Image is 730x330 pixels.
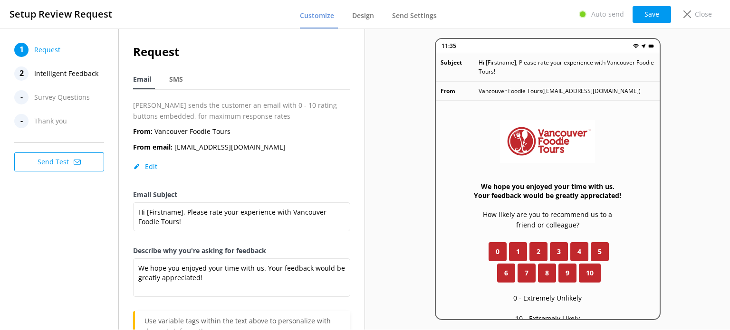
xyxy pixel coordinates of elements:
button: Send Test [14,152,104,171]
span: 10 [586,268,594,278]
p: Vancouver Foodie Tours [133,126,231,137]
span: 4 [577,246,581,257]
img: near-me.png [641,43,646,49]
span: 9 [566,268,569,278]
h3: We hope you enjoyed your time with us. Your feedback would be greatly appreciated! [474,182,622,200]
span: Intelligent Feedback [34,66,98,81]
span: Request [34,43,60,57]
button: Save [633,6,671,23]
span: SMS [169,75,183,84]
span: Email [133,75,151,84]
label: Describe why you're asking for feedback [133,245,350,256]
h2: Request [133,43,350,61]
p: [PERSON_NAME] sends the customer an email with 0 - 10 rating buttons embedded, for maximum respon... [133,100,350,122]
p: 0 - Extremely Unlikely [513,293,582,303]
span: Customize [300,11,334,20]
span: Survey Questions [34,90,90,104]
div: 1 [14,43,29,57]
p: Vancouver Foodie Tours ( [EMAIL_ADDRESS][DOMAIN_NAME] ) [479,86,641,95]
img: wifi.png [633,43,639,49]
span: Send Settings [392,11,437,20]
b: From email: [133,142,173,151]
div: 2 [14,66,29,81]
span: 1 [516,246,520,257]
span: Thank you [34,114,67,128]
p: Close [695,9,712,19]
p: 10 - Extremely Likely [515,313,580,324]
span: 8 [545,268,549,278]
img: 499-1708545787.jpg [500,120,595,163]
p: From [441,86,479,95]
img: battery.png [648,43,654,49]
h3: Setup Review Request [10,7,112,22]
span: 3 [557,246,561,257]
p: [EMAIL_ADDRESS][DOMAIN_NAME] [133,142,286,152]
textarea: Hi [Firstname], Please rate your experience with Vancouver Foodie Tours! [133,202,350,231]
span: 6 [504,268,508,278]
textarea: We hope you enjoyed your time with us. Your feedback would be greatly appreciated! [133,258,350,297]
span: Design [352,11,374,20]
div: - [14,114,29,128]
p: Auto-send [591,9,624,19]
label: Email Subject [133,189,350,200]
span: 5 [598,246,602,257]
div: - [14,90,29,104]
span: 0 [496,246,499,257]
p: Hi [Firstname], Please rate your experience with Vancouver Foodie Tours! [479,58,655,76]
p: Subject [441,58,479,76]
span: 2 [537,246,540,257]
span: 7 [525,268,528,278]
button: Edit [133,162,157,171]
p: How likely are you to recommend us to a friend or colleague? [474,209,622,231]
p: 11:35 [442,41,456,50]
b: From: [133,127,153,136]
